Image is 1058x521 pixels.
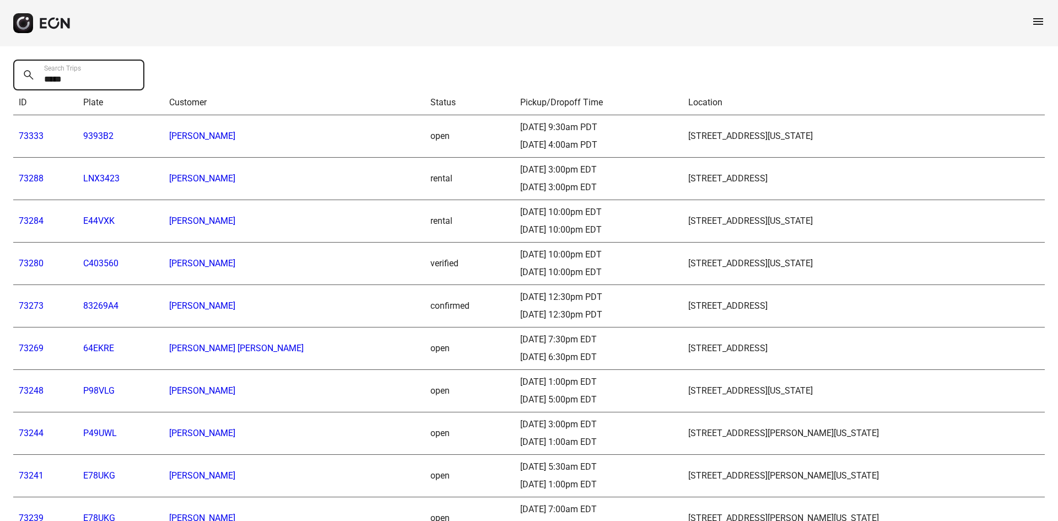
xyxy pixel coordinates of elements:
[683,455,1045,497] td: [STREET_ADDRESS][PERSON_NAME][US_STATE]
[425,412,515,455] td: open
[83,428,117,438] a: P49UWL
[169,470,235,481] a: [PERSON_NAME]
[520,351,677,364] div: [DATE] 6:30pm EDT
[683,285,1045,327] td: [STREET_ADDRESS]
[520,181,677,194] div: [DATE] 3:00pm EDT
[520,333,677,346] div: [DATE] 7:30pm EDT
[683,200,1045,243] td: [STREET_ADDRESS][US_STATE]
[19,131,44,141] a: 73333
[520,121,677,134] div: [DATE] 9:30am PDT
[520,291,677,304] div: [DATE] 12:30pm PDT
[83,470,115,481] a: E78UKG
[683,370,1045,412] td: [STREET_ADDRESS][US_STATE]
[683,327,1045,370] td: [STREET_ADDRESS]
[425,455,515,497] td: open
[83,131,114,141] a: 9393B2
[683,158,1045,200] td: [STREET_ADDRESS]
[13,90,78,115] th: ID
[19,343,44,353] a: 73269
[425,200,515,243] td: rental
[83,216,115,226] a: E44VXK
[683,90,1045,115] th: Location
[425,243,515,285] td: verified
[169,300,235,311] a: [PERSON_NAME]
[19,173,44,184] a: 73288
[520,206,677,219] div: [DATE] 10:00pm EDT
[425,90,515,115] th: Status
[425,370,515,412] td: open
[19,216,44,226] a: 73284
[83,343,114,353] a: 64EKRE
[169,173,235,184] a: [PERSON_NAME]
[520,375,677,389] div: [DATE] 1:00pm EDT
[169,131,235,141] a: [PERSON_NAME]
[19,385,44,396] a: 73248
[520,163,677,176] div: [DATE] 3:00pm EDT
[169,258,235,268] a: [PERSON_NAME]
[19,258,44,268] a: 73280
[520,308,677,321] div: [DATE] 12:30pm PDT
[164,90,425,115] th: Customer
[683,243,1045,285] td: [STREET_ADDRESS][US_STATE]
[520,418,677,431] div: [DATE] 3:00pm EDT
[515,90,683,115] th: Pickup/Dropoff Time
[520,266,677,279] div: [DATE] 10:00pm EDT
[19,470,44,481] a: 73241
[83,173,120,184] a: LNX3423
[19,428,44,438] a: 73244
[169,385,235,396] a: [PERSON_NAME]
[169,343,304,353] a: [PERSON_NAME] [PERSON_NAME]
[44,64,81,73] label: Search Trips
[520,248,677,261] div: [DATE] 10:00pm EDT
[169,216,235,226] a: [PERSON_NAME]
[683,412,1045,455] td: [STREET_ADDRESS][PERSON_NAME][US_STATE]
[169,428,235,438] a: [PERSON_NAME]
[520,138,677,152] div: [DATE] 4:00am PDT
[425,327,515,370] td: open
[683,115,1045,158] td: [STREET_ADDRESS][US_STATE]
[78,90,164,115] th: Plate
[520,460,677,474] div: [DATE] 5:30am EDT
[83,300,118,311] a: 83269A4
[520,223,677,237] div: [DATE] 10:00pm EDT
[520,436,677,449] div: [DATE] 1:00am EDT
[520,503,677,516] div: [DATE] 7:00am EDT
[520,393,677,406] div: [DATE] 5:00pm EDT
[425,285,515,327] td: confirmed
[1032,15,1045,28] span: menu
[19,300,44,311] a: 73273
[83,385,115,396] a: P98VLG
[520,478,677,491] div: [DATE] 1:00pm EDT
[425,158,515,200] td: rental
[83,258,118,268] a: C403560
[425,115,515,158] td: open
